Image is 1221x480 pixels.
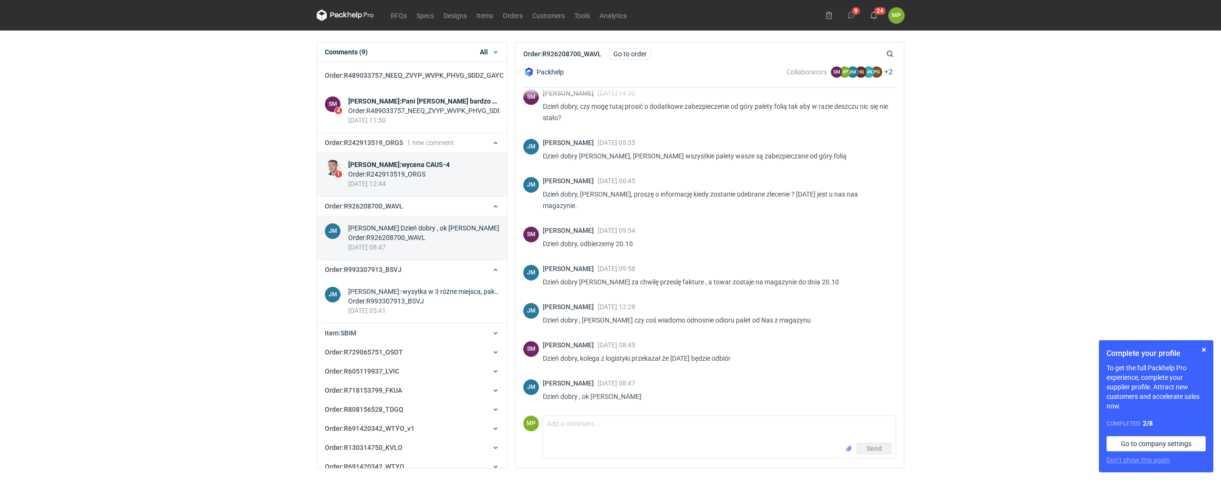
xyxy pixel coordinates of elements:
[325,47,368,57] h1: Comments (9)
[543,265,598,272] span: [PERSON_NAME]
[317,323,507,343] button: Item:SBIM
[1107,455,1170,465] button: Don’t show this again
[884,68,893,76] button: +2
[325,223,341,239] figcaption: JM
[407,139,454,146] span: 1 new comment
[348,179,450,188] div: [DATE] 12:44
[523,379,539,395] figcaption: JM
[348,287,499,296] div: [PERSON_NAME] : -wysyłka w 3 różne miejsca, pakowanie 5000 + PALETY EURO WYSYYŁKA [GEOGRAPHIC_DAT...
[543,89,598,97] span: [PERSON_NAME]
[543,177,598,185] span: [PERSON_NAME]
[831,66,842,78] figcaption: SM
[523,89,539,105] figcaption: SM
[348,296,499,306] div: Order : R993307913_BSVJ
[595,10,631,21] a: Analytics
[317,133,507,152] button: Order:R242913519_ORGS1 new comment
[317,400,507,419] button: Order:R808156528_TDGQ
[348,115,499,125] div: [DATE] 11:50
[523,66,564,78] div: Packhelp
[786,68,827,76] span: Collaborators
[523,265,539,281] figcaption: JM
[889,8,904,23] button: MP
[325,463,404,470] span: Order : R691420342_WTYO
[348,306,499,315] div: [DATE] 05:41
[523,177,539,193] figcaption: JM
[523,89,539,105] div: Sebastian Markut
[523,341,539,357] figcaption: SM
[598,177,635,185] span: [DATE] 06:45
[543,227,598,234] span: [PERSON_NAME]
[348,160,450,169] div: [PERSON_NAME] : wycena CAUS-4
[543,188,889,211] p: Dzień dobry, [PERSON_NAME], proszę o informację kiedy zostanie odebrane zlecenie ? [DATE] jest u ...
[317,343,507,362] button: Order:R729065751_OSOT
[598,139,635,146] span: [DATE] 05:35
[325,160,341,176] div: Maciej Sikora
[523,227,539,242] div: Sebastian Markut
[317,260,507,279] button: Order:R993307913_BSVJ
[523,416,539,431] figcaption: MP
[523,49,601,59] h2: Order : R926208700_WAVL
[317,197,507,216] button: Order:R926208700_WAVL
[855,66,867,78] figcaption: HG
[480,47,488,57] span: All
[348,169,450,179] div: Order : R242913519_ORGS
[317,457,507,476] button: Order:R691420342_WTYO
[598,265,635,272] span: [DATE] 09:58
[543,314,889,326] p: Dzień dobry , [PERSON_NAME] czy coś wiadomo odnosnie odioru palet od Nas z magazynu
[325,348,403,356] span: Order : R729065751_OSOT
[325,287,341,303] figcaption: JM
[317,438,507,457] button: Order:R130314750_KVLO
[325,266,402,273] span: Order : R993307913_BSVJ
[867,445,882,452] span: Send
[325,329,356,337] span: Item : SBIM
[543,101,889,124] p: Dzień dobry, czy mogę tutaj prosić o dodatkowe zabezpieczenie od góry palety folią tak aby w razi...
[543,379,598,387] span: [PERSON_NAME]
[325,139,403,146] span: Order : R242913519_ORGS
[1107,348,1206,359] h1: Complete your profile
[1107,363,1206,411] p: To get the full Packhelp Pro experience, complete your supplier profile. Attract new customers an...
[598,379,635,387] span: [DATE] 08:47
[523,416,539,431] div: Magdalena Polakowska
[598,89,635,97] span: [DATE] 14:50
[523,227,539,242] figcaption: SM
[857,443,892,454] button: Send
[523,177,539,193] div: Joanna Myślak
[498,10,528,21] a: Orders
[1198,344,1210,355] button: Skip for now
[325,72,504,79] span: Order : R489033757_NEEQ_ZVYP_WVPK_PHVG_SDDZ_GAYC
[523,265,539,281] div: Joanna Myślak
[317,152,507,197] a: Maciej Sikora1[PERSON_NAME]:wycena CAUS-4Order:R242913519_ORGS[DATE] 12:44
[609,48,651,60] a: Go to order
[325,406,404,413] span: Order : R808156528_TDGQ
[523,66,535,78] img: Packhelp
[598,303,635,311] span: [DATE] 12:28
[569,10,595,21] a: Tools
[871,66,882,78] figcaption: PG
[317,62,507,89] button: Order:R489033757_NEEQ_ZVYP_WVPK_PHVG_SDDZ_GAYC4 new comments
[543,391,889,402] p: Dzień dobry , ok [PERSON_NAME]
[325,202,403,210] span: Order : R926208700_WAVL
[439,10,472,21] a: Designs
[472,10,498,21] a: Items
[325,367,399,375] span: Order : R605119937_LVIC
[543,341,598,349] span: [PERSON_NAME]
[866,8,881,23] button: 24
[317,381,507,400] button: Order:R718153799_FKUA
[325,96,341,112] figcaption: SM
[325,96,341,112] div: Sebastian Markut
[348,96,499,106] div: [PERSON_NAME] : Pani [PERSON_NAME] bardzo bym prosił o zgłoszenie całości 20.10
[543,276,889,288] p: Dzień dobry [PERSON_NAME] za chwilę przeslę fakture , a towar zostaje na magazynie do dnia 20.10
[325,287,341,303] div: Joanna Myślak
[523,341,539,357] div: Sebastian Markut
[317,216,507,260] a: JM[PERSON_NAME]:Dzień dobry , ok [PERSON_NAME]Order:R926208700_WAVL[DATE] 08:47
[884,48,915,60] input: Search
[348,242,499,252] div: [DATE] 08:47
[863,66,874,78] figcaption: MK
[317,419,507,438] button: Order:R691420342_WTYO_v1
[1107,436,1206,451] a: Go to company settings
[348,233,499,242] div: Order : R926208700_WAVL
[325,444,403,451] span: Order : R130314750_KVLO
[348,106,499,115] div: Order : R489033757_NEEQ_ZVYP_WVPK_PHVG_SDDZ_GAYC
